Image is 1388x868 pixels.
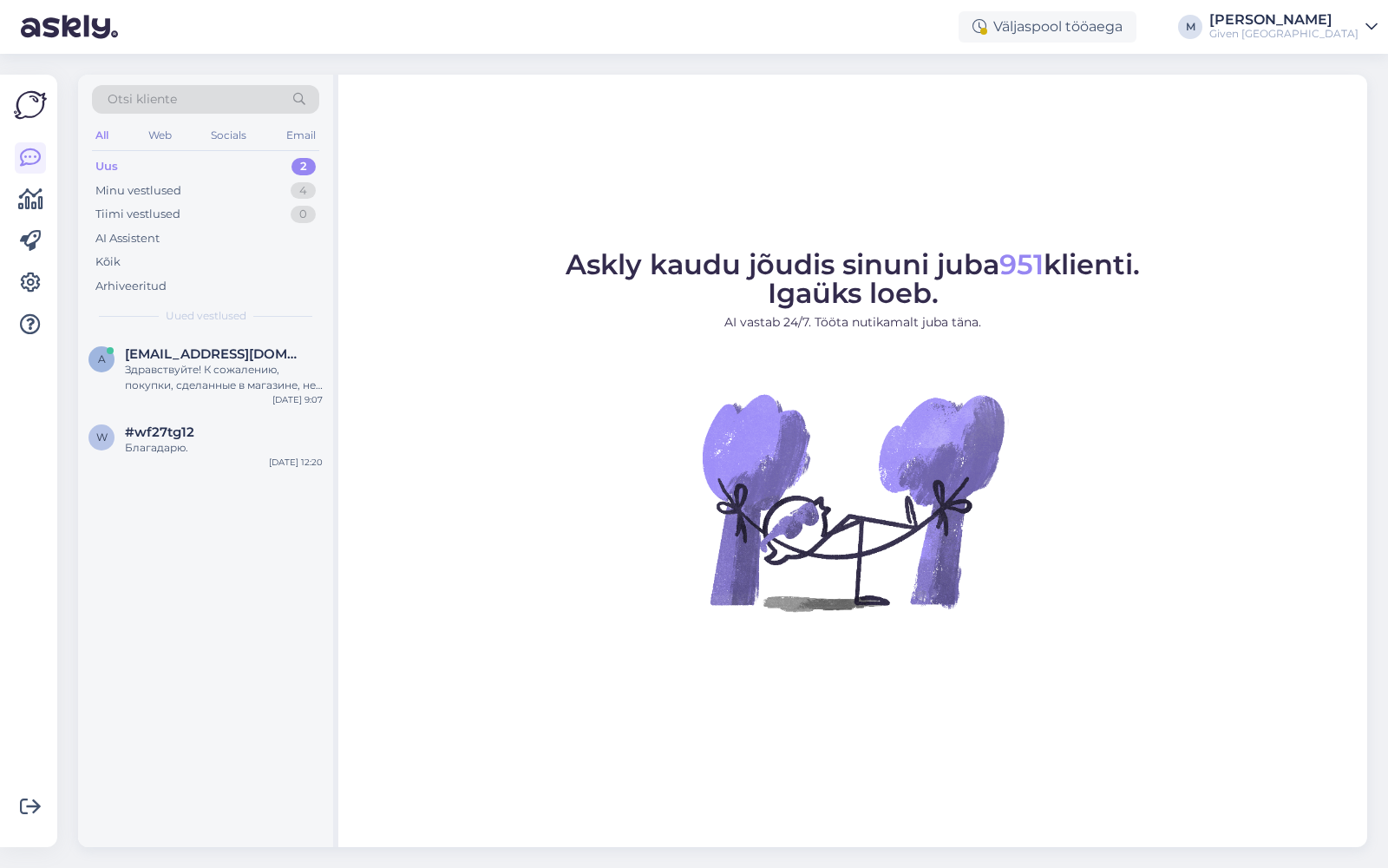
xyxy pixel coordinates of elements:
div: Благадарю. [125,440,323,456]
div: Uus [95,158,118,175]
div: [PERSON_NAME] [1209,13,1359,27]
div: AI Assistent [95,230,160,247]
a: [PERSON_NAME]Given [GEOGRAPHIC_DATA] [1209,13,1378,41]
div: Tiimi vestlused [95,206,180,223]
p: AI vastab 24/7. Tööta nutikamalt juba täna. [566,313,1140,332]
div: Socials [207,124,250,147]
span: Uued vestlused [166,308,246,324]
span: Otsi kliente [108,90,177,108]
div: Väljaspool tööaega [959,11,1136,43]
span: A [98,352,106,365]
div: 0 [291,206,316,223]
div: M [1178,15,1202,39]
div: Minu vestlused [95,182,181,200]
span: Askly kaudu jõudis sinuni juba klienti. Igaüks loeb. [566,247,1140,310]
span: #wf27tg12 [125,424,194,440]
div: Здравствуйте! К сожалению, покупки, сделанные в магазине, не подлежат возврату или замене, поскол... [125,362,323,393]
span: 951 [999,247,1044,281]
div: Given [GEOGRAPHIC_DATA] [1209,27,1359,41]
span: Anastassia.kostyuchenko@gmail.com [125,346,305,362]
div: Kõik [95,253,121,271]
div: [DATE] 12:20 [269,456,323,469]
div: All [92,124,112,147]
span: w [96,431,108,444]
div: Arhiveeritud [95,278,167,295]
img: Askly Logo [14,89,47,122]
div: [DATE] 9:07 [272,393,323,406]
div: 4 [291,182,316,200]
div: 2 [291,158,316,175]
div: Web [145,124,175,147]
div: Email [283,124,319,147]
img: No Chat active [697,345,1009,658]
